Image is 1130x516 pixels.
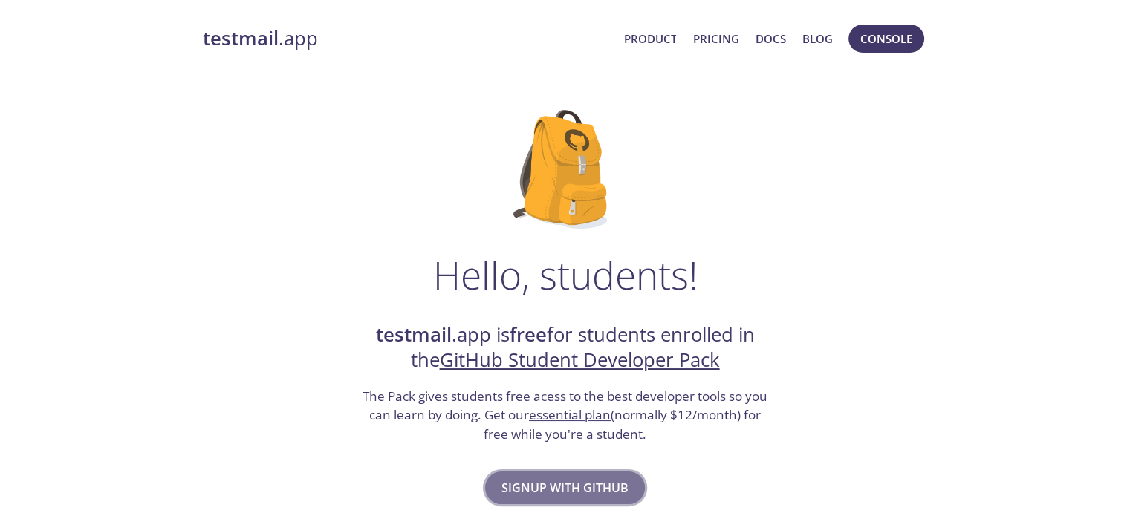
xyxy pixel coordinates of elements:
[848,25,924,53] button: Console
[510,321,547,347] strong: free
[203,26,612,51] a: testmail.app
[440,347,720,373] a: GitHub Student Developer Pack
[756,29,786,48] a: Docs
[802,29,833,48] a: Blog
[203,25,279,51] strong: testmail
[860,29,912,48] span: Console
[361,387,770,444] h3: The Pack gives students free acess to the best developer tools so you can learn by doing. Get our...
[692,29,738,48] a: Pricing
[513,110,617,229] img: github-student-backpack.png
[529,406,611,423] a: essential plan
[485,471,645,504] button: Signup with GitHub
[376,321,452,347] strong: testmail
[501,477,629,498] span: Signup with GitHub
[433,252,698,297] h1: Hello, students!
[361,322,770,373] h2: .app is for students enrolled in the
[623,29,676,48] a: Product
